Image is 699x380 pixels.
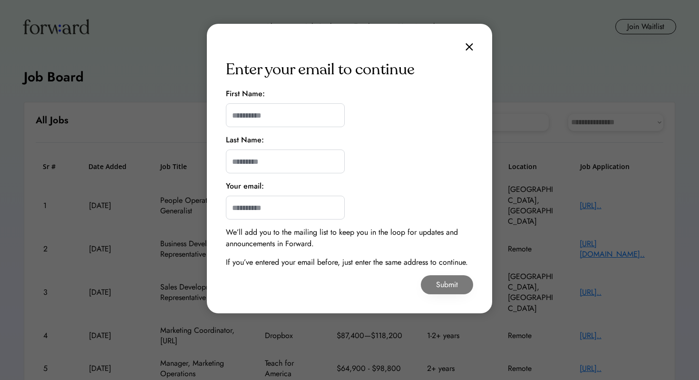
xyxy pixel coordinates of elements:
div: Enter your email to continue [226,58,415,81]
div: If you’ve entered your email before, just enter the same address to continue. [226,257,468,268]
img: close.svg [466,43,473,51]
div: Last Name: [226,134,264,146]
div: Your email: [226,180,264,192]
div: First Name: [226,88,265,100]
div: We’ll add you to the mailing list to keep you in the loop for updates and announcements in Forward. [226,227,473,250]
button: Submit [421,275,473,294]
